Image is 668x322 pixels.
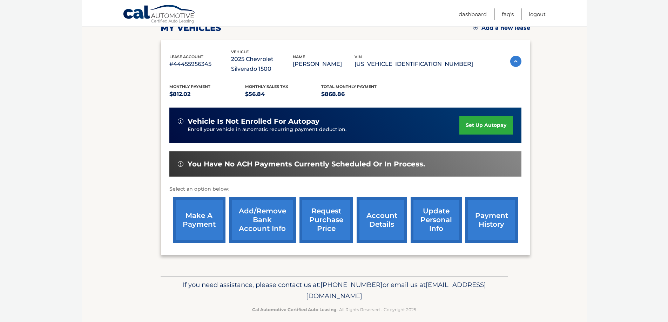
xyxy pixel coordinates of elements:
[306,281,486,300] span: [EMAIL_ADDRESS][DOMAIN_NAME]
[178,118,183,124] img: alert-white.svg
[188,117,319,126] span: vehicle is not enrolled for autopay
[229,197,296,243] a: Add/Remove bank account info
[473,25,478,30] img: add.svg
[459,116,513,135] a: set up autopay
[161,23,221,33] h2: my vehicles
[245,89,321,99] p: $56.84
[321,89,397,99] p: $868.86
[321,84,377,89] span: Total Monthly Payment
[188,126,460,133] p: Enroll your vehicle in automatic recurring payment deduction.
[529,8,546,20] a: Logout
[169,89,245,99] p: $812.02
[252,307,336,312] strong: Cal Automotive Certified Auto Leasing
[165,279,503,302] p: If you need assistance, please contact us at: or email us at
[169,59,231,69] p: #44455956345
[169,185,521,193] p: Select an option below:
[173,197,225,243] a: make a payment
[357,197,407,243] a: account details
[465,197,518,243] a: payment history
[245,84,288,89] span: Monthly sales Tax
[459,8,487,20] a: Dashboard
[355,59,473,69] p: [US_VEHICLE_IDENTIFICATION_NUMBER]
[123,5,196,25] a: Cal Automotive
[411,197,462,243] a: update personal info
[293,59,355,69] p: [PERSON_NAME]
[169,54,203,59] span: lease account
[502,8,514,20] a: FAQ's
[231,54,293,74] p: 2025 Chevrolet Silverado 1500
[231,49,249,54] span: vehicle
[473,25,530,32] a: Add a new lease
[320,281,383,289] span: [PHONE_NUMBER]
[299,197,353,243] a: request purchase price
[178,161,183,167] img: alert-white.svg
[355,54,362,59] span: vin
[188,160,425,169] span: You have no ACH payments currently scheduled or in process.
[165,306,503,313] p: - All Rights Reserved - Copyright 2025
[169,84,210,89] span: Monthly Payment
[510,56,521,67] img: accordion-active.svg
[293,54,305,59] span: name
